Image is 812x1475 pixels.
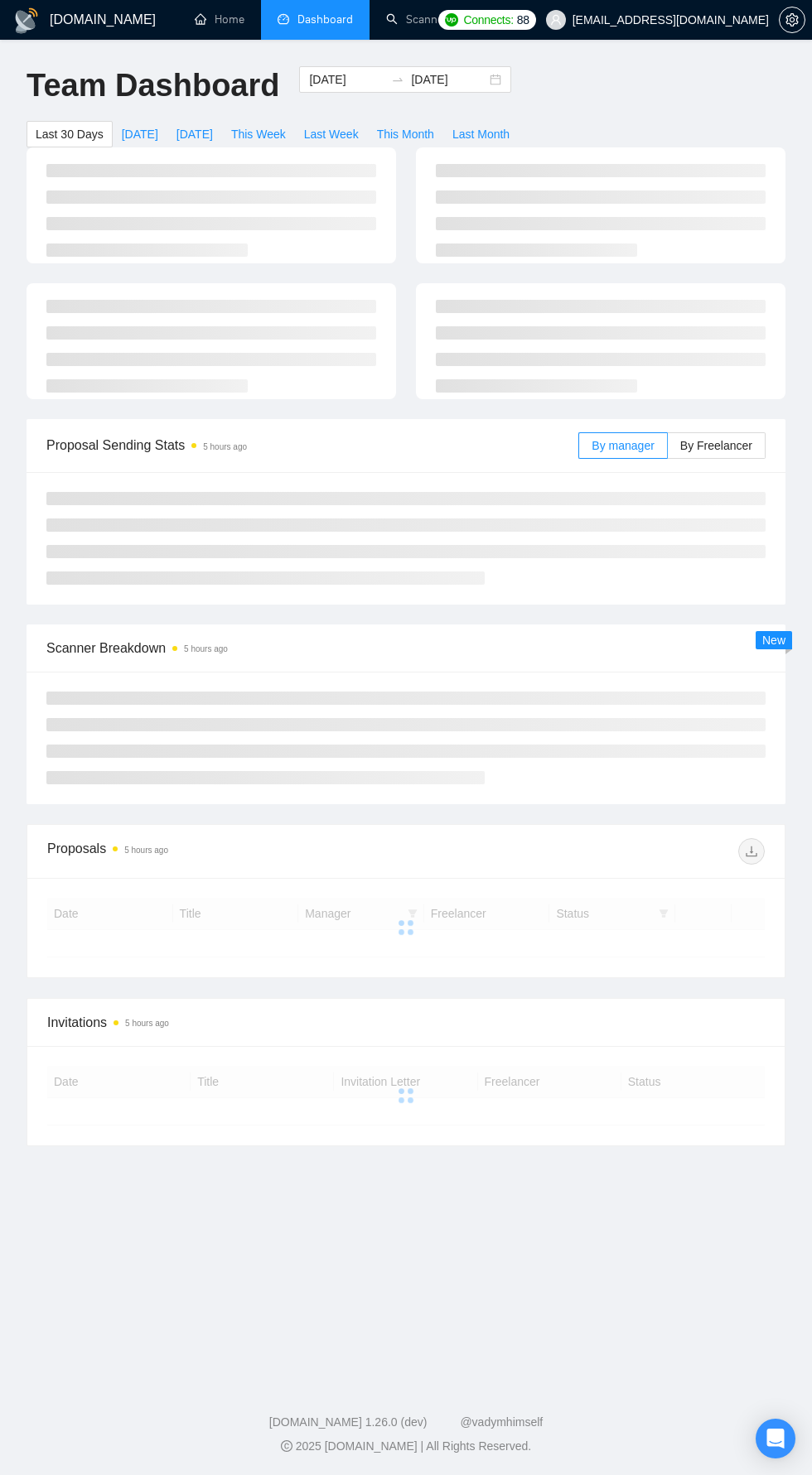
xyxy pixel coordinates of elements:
time: 5 hours ago [124,846,168,855]
button: [DATE] [113,121,167,147]
button: Last 30 Days [27,121,113,147]
span: Scanner Breakdown [46,638,766,658]
button: setting [779,7,805,33]
span: [DATE] [176,125,213,143]
span: [DATE] [122,125,158,143]
time: 5 hours ago [125,1019,169,1028]
span: This Month [377,125,434,143]
span: 88 [517,11,529,29]
span: New [762,634,785,647]
span: Proposal Sending Stats [46,435,578,456]
button: Last Month [443,121,519,147]
a: setting [779,13,805,27]
span: By Freelancer [680,439,752,452]
span: Connects: [463,11,513,29]
button: This Month [368,121,443,147]
span: Dashboard [297,12,353,27]
img: logo [13,7,40,34]
span: copyright [281,1440,292,1452]
span: This Week [231,125,286,143]
a: homeHome [195,12,244,27]
a: [DOMAIN_NAME] 1.26.0 (dev) [269,1415,428,1429]
span: dashboard [278,13,289,25]
span: By manager [592,439,654,452]
span: Last 30 Days [36,125,104,143]
time: 5 hours ago [203,442,247,451]
a: searchScanner [386,12,447,27]
div: 2025 [DOMAIN_NAME] | All Rights Reserved. [13,1438,799,1455]
span: setting [780,13,805,27]
div: Open Intercom Messenger [756,1419,795,1458]
span: Invitations [47,1012,765,1033]
div: Proposals [47,838,406,865]
span: Last Week [304,125,359,143]
time: 5 hours ago [184,644,228,653]
input: Start date [309,70,384,89]
button: [DATE] [167,121,222,147]
span: Last Month [452,125,510,143]
span: to [391,73,404,86]
button: This Week [222,121,295,147]
span: user [550,14,562,26]
h1: Team Dashboard [27,66,279,105]
input: End date [411,70,486,89]
span: swap-right [391,73,404,86]
a: @vadymhimself [460,1415,543,1429]
button: Last Week [295,121,368,147]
